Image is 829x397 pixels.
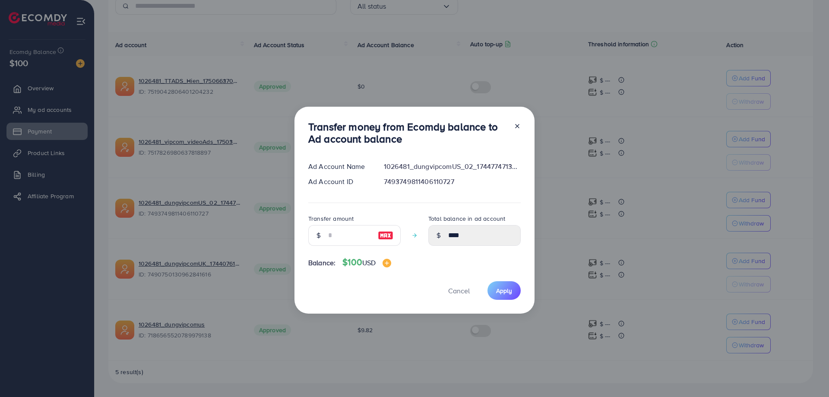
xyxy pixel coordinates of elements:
[377,177,528,187] div: 7493749811406110727
[301,162,377,172] div: Ad Account Name
[378,230,393,241] img: image
[342,257,391,268] h4: $100
[792,358,823,391] iframe: Chat
[308,214,354,223] label: Transfer amount
[487,281,521,300] button: Apply
[383,259,391,267] img: image
[428,214,505,223] label: Total balance in ad account
[308,121,507,146] h3: Transfer money from Ecomdy balance to Ad account balance
[496,286,512,295] span: Apply
[308,258,335,268] span: Balance:
[377,162,528,172] div: 1026481_dungvipcomUS_02_1744774713900
[437,281,481,300] button: Cancel
[362,258,376,267] span: USD
[301,177,377,187] div: Ad Account ID
[448,286,470,295] span: Cancel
